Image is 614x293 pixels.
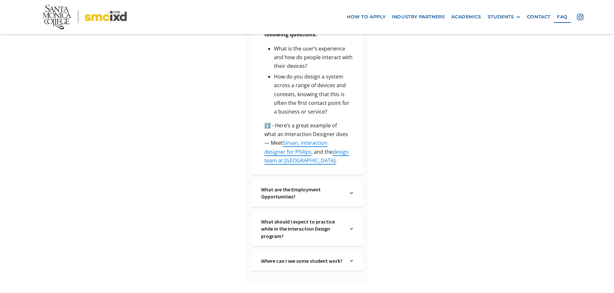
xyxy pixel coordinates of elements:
img: icon - instagram [577,14,583,20]
a: how to apply [344,11,389,23]
a: faq [554,11,571,23]
a: What are the Employment Opportunities? [261,186,344,200]
a: Where can I see some student work? [261,257,344,264]
a: design team at [GEOGRAPHIC_DATA] [264,148,349,165]
a: Sirvan, interaction designer for Philips [264,139,327,156]
a: Academics [448,11,484,23]
a: industry partners [389,11,448,23]
p: ℹ️ - Here’s a great example of what an Interaction Designer does — Meet , and the . [261,121,353,165]
img: Santa Monica College - SMC IxD logo [43,5,127,29]
a: What should I expect to practice while in the Interaction Design program? [261,218,344,240]
li: What is the user’s experience and how do people interact with their devices? [274,44,353,71]
div: STUDENTS [488,14,521,20]
a: contact [524,11,554,23]
li: How do you design a system across a range of devices and contexts, knowing that this is often the... [274,72,353,116]
div: STUDENTS [488,14,514,20]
